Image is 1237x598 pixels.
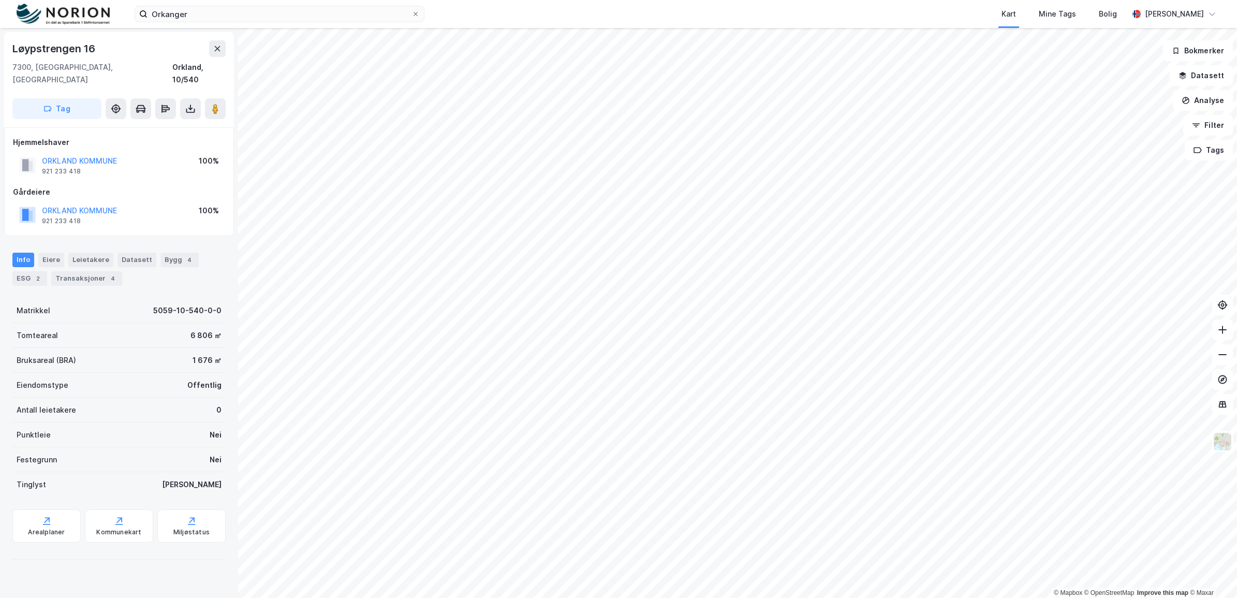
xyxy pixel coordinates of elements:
[184,255,195,265] div: 4
[210,429,222,441] div: Nei
[1002,8,1016,20] div: Kart
[173,528,210,536] div: Miljøstatus
[210,454,222,466] div: Nei
[12,98,101,119] button: Tag
[193,354,222,367] div: 1 676 ㎡
[1183,115,1233,136] button: Filter
[13,186,225,198] div: Gårdeiere
[17,404,76,416] div: Antall leietakere
[17,454,57,466] div: Festegrunn
[1099,8,1117,20] div: Bolig
[12,271,47,286] div: ESG
[1185,548,1237,598] iframe: Chat Widget
[1039,8,1076,20] div: Mine Tags
[68,253,113,267] div: Leietakere
[17,354,76,367] div: Bruksareal (BRA)
[42,167,81,176] div: 921 233 418
[117,253,156,267] div: Datasett
[1054,589,1082,596] a: Mapbox
[199,155,219,167] div: 100%
[38,253,64,267] div: Eiere
[108,273,118,284] div: 4
[17,4,110,25] img: norion-logo.80e7a08dc31c2e691866.png
[1173,90,1233,111] button: Analyse
[28,528,65,536] div: Arealplaner
[17,478,46,491] div: Tinglyst
[160,253,199,267] div: Bygg
[199,205,219,217] div: 100%
[172,61,226,86] div: Orkland, 10/540
[42,217,81,225] div: 921 233 418
[162,478,222,491] div: [PERSON_NAME]
[187,379,222,391] div: Offentlig
[17,304,50,317] div: Matrikkel
[12,40,97,57] div: Løypstrengen 16
[12,253,34,267] div: Info
[1137,589,1188,596] a: Improve this map
[96,528,141,536] div: Kommunekart
[17,379,68,391] div: Eiendomstype
[13,136,225,149] div: Hjemmelshaver
[153,304,222,317] div: 5059-10-540-0-0
[1185,548,1237,598] div: Kontrollprogram for chat
[1163,40,1233,61] button: Bokmerker
[33,273,43,284] div: 2
[1185,140,1233,161] button: Tags
[1213,432,1232,451] img: Z
[1170,65,1233,86] button: Datasett
[1084,589,1135,596] a: OpenStreetMap
[17,329,58,342] div: Tomteareal
[148,6,411,22] input: Søk på adresse, matrikkel, gårdeiere, leietakere eller personer
[17,429,51,441] div: Punktleie
[51,271,122,286] div: Transaksjoner
[12,61,172,86] div: 7300, [GEOGRAPHIC_DATA], [GEOGRAPHIC_DATA]
[1145,8,1204,20] div: [PERSON_NAME]
[190,329,222,342] div: 6 806 ㎡
[216,404,222,416] div: 0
